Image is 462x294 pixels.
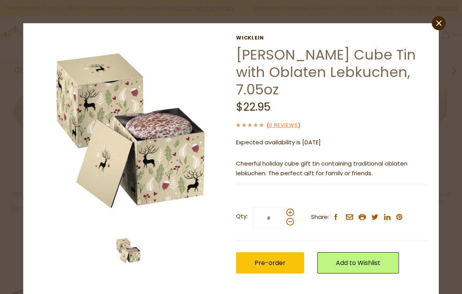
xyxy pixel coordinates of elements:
[269,121,298,130] a: 0 Reviews
[317,252,399,273] a: Add to Wishlist
[236,138,427,147] p: Expected availability is [DATE]
[35,35,226,226] img: Wicklein Cube Tin with Oblaten Lebkuchen
[236,252,304,273] button: Pre-order
[267,121,300,129] span: ( )
[311,212,329,222] span: Share:
[255,258,286,267] span: Pre-order
[236,212,248,221] strong: Qty:
[236,35,427,41] a: Wicklein
[113,235,144,266] img: Wicklein Cube Tin with Oblaten Lebkuchen
[236,159,427,178] p: Cheerful holiday cube gift tin containing traditional oblaten lebkuchen. The perfect gift for fam...
[236,99,270,115] span: $22.95
[236,45,416,99] a: [PERSON_NAME] Cube Tin with Oblaten Lebkuchen, 7.05oz
[253,207,285,229] input: Qty:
